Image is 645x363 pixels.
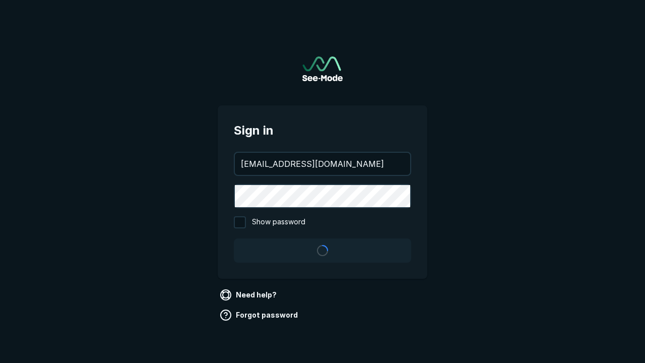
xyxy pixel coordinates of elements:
span: Show password [252,216,305,228]
a: Go to sign in [302,56,343,81]
span: Sign in [234,122,411,140]
input: your@email.com [235,153,410,175]
img: See-Mode Logo [302,56,343,81]
a: Need help? [218,287,281,303]
a: Forgot password [218,307,302,323]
